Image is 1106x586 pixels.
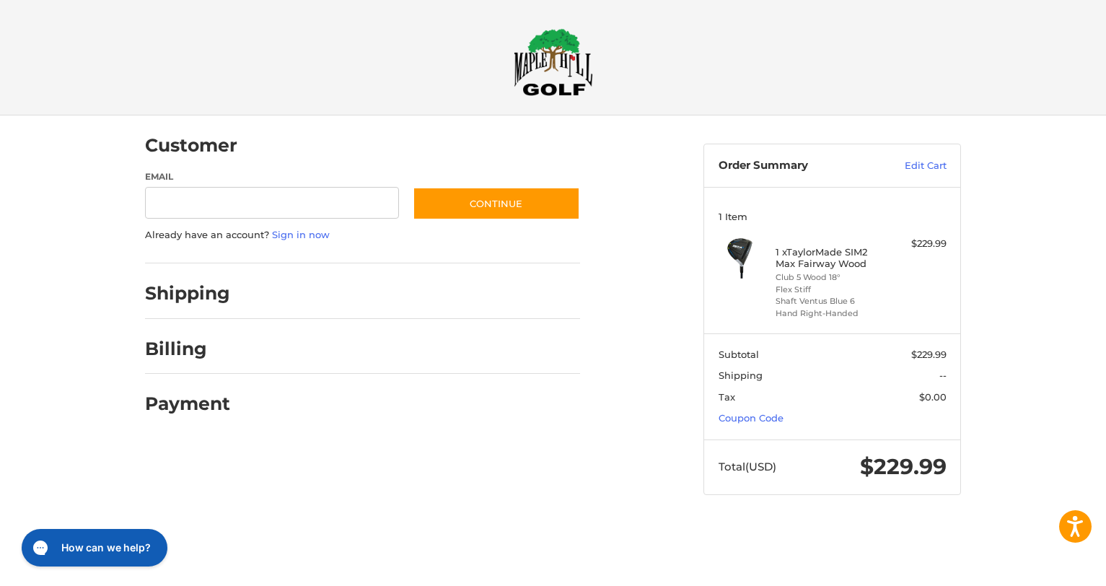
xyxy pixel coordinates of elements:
[776,246,886,270] h4: 1 x TaylorMade SIM2 Max Fairway Wood
[776,284,886,296] li: Flex Stiff
[145,134,237,157] h2: Customer
[719,412,784,424] a: Coupon Code
[272,229,330,240] a: Sign in now
[413,187,580,220] button: Continue
[860,453,947,480] span: $229.99
[514,28,593,96] img: Maple Hill Golf
[14,524,172,572] iframe: Gorgias live chat messenger
[776,295,886,307] li: Shaft Ventus Blue 6
[776,271,886,284] li: Club 5 Wood 18°
[719,460,776,473] span: Total (USD)
[145,228,580,242] p: Already have an account?
[145,170,399,183] label: Email
[145,338,229,360] h2: Billing
[939,369,947,381] span: --
[911,349,947,360] span: $229.99
[719,349,759,360] span: Subtotal
[145,282,230,305] h2: Shipping
[719,391,735,403] span: Tax
[719,159,874,173] h3: Order Summary
[719,211,947,222] h3: 1 Item
[874,159,947,173] a: Edit Cart
[776,307,886,320] li: Hand Right-Handed
[719,369,763,381] span: Shipping
[890,237,947,251] div: $229.99
[919,391,947,403] span: $0.00
[145,393,230,415] h2: Payment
